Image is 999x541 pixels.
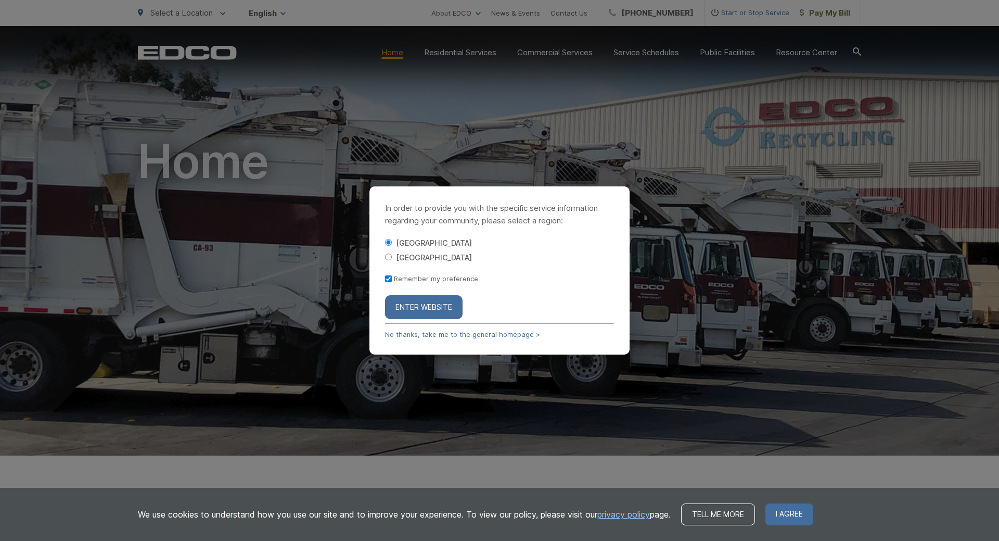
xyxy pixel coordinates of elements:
label: [GEOGRAPHIC_DATA] [396,253,472,262]
p: We use cookies to understand how you use our site and to improve your experience. To view our pol... [138,508,671,521]
p: In order to provide you with the specific service information regarding your community, please se... [385,202,614,227]
a: No thanks, take me to the general homepage > [385,331,540,338]
span: I agree [765,504,813,525]
label: [GEOGRAPHIC_DATA] [396,238,472,247]
a: privacy policy [597,508,650,521]
label: Remember my preference [394,275,478,283]
a: Tell me more [681,504,755,525]
button: Enter Website [385,295,463,319]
